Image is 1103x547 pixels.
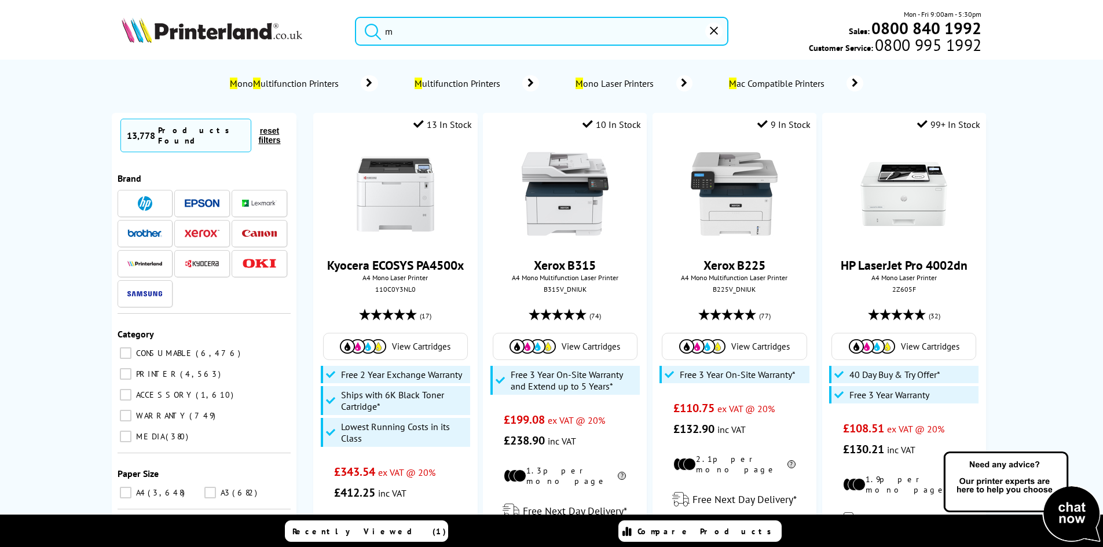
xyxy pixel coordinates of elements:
span: ono Laser Printers [574,78,659,89]
span: (77) [759,305,771,327]
img: Open Live Chat window [941,450,1103,545]
input: WARRANTY 749 [120,410,131,421]
span: (32) [929,305,940,327]
span: Free Next Day Delivery* [692,493,797,506]
span: Free 2 Year Exchange Warranty [341,369,462,380]
span: View Cartridges [731,341,790,352]
span: Free Next Day Delivery* [862,513,966,526]
span: £108.51 [843,421,884,436]
span: ex VAT @ 20% [887,423,944,435]
span: Free 3 Year On-Site Warranty and Extend up to 5 Years* [511,369,637,392]
a: Compare Products [618,520,782,542]
span: 1,610 [196,390,236,400]
span: Free 3 Year On-Site Warranty* [680,369,796,380]
input: PRINTER 4,563 [120,368,131,380]
div: 110C0Y3NL0 [322,285,468,293]
mark: M [729,78,736,89]
span: Free Next Day Delivery* [523,504,627,517]
a: 0800 840 1992 [870,23,981,34]
img: Canon [242,230,277,237]
span: £412.25 [334,485,375,500]
mark: M [230,78,237,89]
span: ex VAT @ 20% [717,403,775,414]
a: Multifunction Printers [413,75,539,91]
span: 4,563 [180,369,223,379]
span: Ships with 6K Black Toner Cartridge* [341,389,467,412]
span: (17) [420,305,431,327]
a: Mono Laser Printers [574,75,692,91]
img: Kyocera [185,259,219,268]
span: A3 [218,487,231,498]
span: ACCESSORY [133,390,195,400]
span: A4 Mono Multifunction Laser Printer [658,273,811,282]
b: 0800 840 1992 [871,17,981,39]
span: Customer Service: [809,39,981,53]
span: ex VAT @ 20% [378,467,435,478]
div: modal_delivery [828,504,980,536]
span: ono ultifunction Printers [229,78,344,89]
span: 3,648 [148,487,188,498]
span: Compare Products [637,526,778,537]
span: inc VAT [887,444,915,456]
input: A3 682 [204,487,216,498]
a: HP LaserJet Pro 4002dn [841,257,968,273]
div: 99+ In Stock [917,119,980,130]
span: View Cartridges [901,341,959,352]
span: £110.75 [673,401,714,416]
span: £130.21 [843,442,884,457]
span: WARRANTY [133,410,188,421]
span: 380 [166,431,191,442]
img: Kyocera-ECOSYS-PA4500x-Front-Main-Small.jpg [352,150,439,237]
span: Paper Size [118,468,159,479]
li: 2.1p per mono page [673,454,796,475]
a: View Cartridges [838,339,970,354]
div: B225V_DNIUK [661,285,808,293]
a: View Cartridges [499,339,631,354]
button: reset filters [251,126,287,145]
img: Samsung [127,291,162,296]
span: PRINTER [133,369,179,379]
div: B315V_DNIUK [492,285,638,293]
mark: M [415,78,422,89]
span: ultifunction Printers [413,78,505,89]
img: HP-LaserJetPro-4002dn-Front-Small.jpg [860,150,947,237]
img: Cartridges [679,339,725,354]
span: A4 Mono Multifunction Laser Printer [489,273,641,282]
span: Mon - Fri 9:00am - 5:30pm [904,9,981,20]
span: (74) [589,305,601,327]
span: Recently Viewed (1) [292,526,446,537]
span: £132.90 [673,421,714,436]
span: MEDIA [133,431,164,442]
div: modal_delivery [658,483,811,516]
img: Xerox-B315-Front-Small.jpg [522,150,609,237]
a: Recently Viewed (1) [285,520,448,542]
div: 10 In Stock [582,119,641,130]
input: ACCESSORY 1,610 [120,389,131,401]
img: Brother [127,229,162,237]
span: 6,476 [196,348,243,358]
a: Xerox B225 [703,257,765,273]
div: 2Z605F [831,285,977,293]
span: Category [118,328,154,340]
a: Xerox B315 [534,257,596,273]
span: CONSUMABLE [133,348,195,358]
img: OKI [242,259,277,269]
img: Printerland Logo [122,17,302,43]
mark: M [576,78,583,89]
li: 1.3p per mono page [504,465,626,486]
span: A4 Mono Laser Printer [319,273,471,282]
a: View Cartridges [329,339,461,354]
span: Lowest Running Costs in its Class [341,421,467,444]
span: 682 [232,487,260,498]
input: CONSUMABLE 6,476 [120,347,131,359]
span: View Cartridges [562,341,620,352]
a: Kyocera ECOSYS PA4500x [327,257,464,273]
img: Xerox [185,229,219,237]
span: 0800 995 1992 [873,39,981,50]
span: 13,778 [127,130,155,141]
img: Xerox-B225-Front-Main-Small.jpg [691,150,778,237]
img: Cartridges [849,339,895,354]
div: 9 In Stock [757,119,811,130]
img: Printerland [127,260,162,266]
div: modal_delivery [489,495,641,527]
